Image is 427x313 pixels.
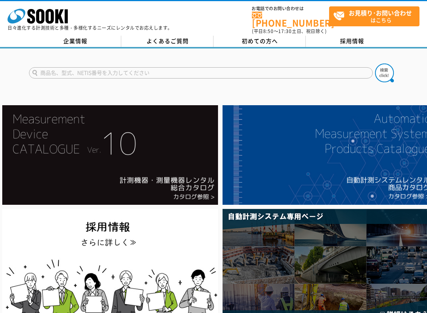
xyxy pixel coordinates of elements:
[263,28,274,35] span: 8:50
[213,36,306,47] a: 初めての方へ
[278,28,292,35] span: 17:30
[252,28,326,35] span: (平日 ～ 土日、祝日除く)
[349,8,412,17] strong: お見積り･お問い合わせ
[333,7,419,26] span: はこちら
[242,37,278,45] span: 初めての方へ
[306,36,398,47] a: 採用情報
[8,26,172,30] p: 日々進化する計測技術と多種・多様化するニーズにレンタルでお応えします。
[252,6,329,11] span: お電話でのお問い合わせは
[252,12,329,27] a: [PHONE_NUMBER]
[121,36,213,47] a: よくあるご質問
[29,36,121,47] a: 企業情報
[29,67,373,79] input: 商品名、型式、NETIS番号を入力してください
[375,64,394,82] img: btn_search.png
[2,105,218,205] img: Catalog Ver10
[329,6,419,26] a: お見積り･お問い合わせはこちら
